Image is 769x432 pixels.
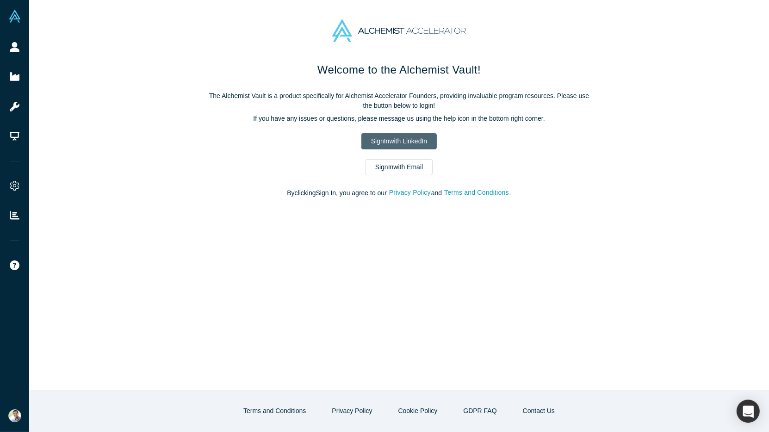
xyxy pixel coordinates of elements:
[453,403,506,419] a: GDPR FAQ
[205,188,594,198] p: By clicking Sign In , you agree to our and .
[513,403,564,419] button: Contact Us
[205,91,594,111] p: The Alchemist Vault is a product specifically for Alchemist Accelerator Founders, providing inval...
[322,403,382,419] button: Privacy Policy
[444,187,509,198] button: Terms and Conditions
[234,403,316,419] button: Terms and Conditions
[361,133,437,149] a: SignInwith LinkedIn
[366,159,433,175] a: SignInwith Email
[205,114,594,123] p: If you have any issues or questions, please message us using the help icon in the bottom right co...
[8,10,21,23] img: Alchemist Vault Logo
[389,403,447,419] button: Cookie Policy
[205,62,594,78] h1: Welcome to the Alchemist Vault!
[8,409,21,422] img: Ravi Belani's Account
[332,19,465,42] img: Alchemist Accelerator Logo
[389,187,431,198] button: Privacy Policy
